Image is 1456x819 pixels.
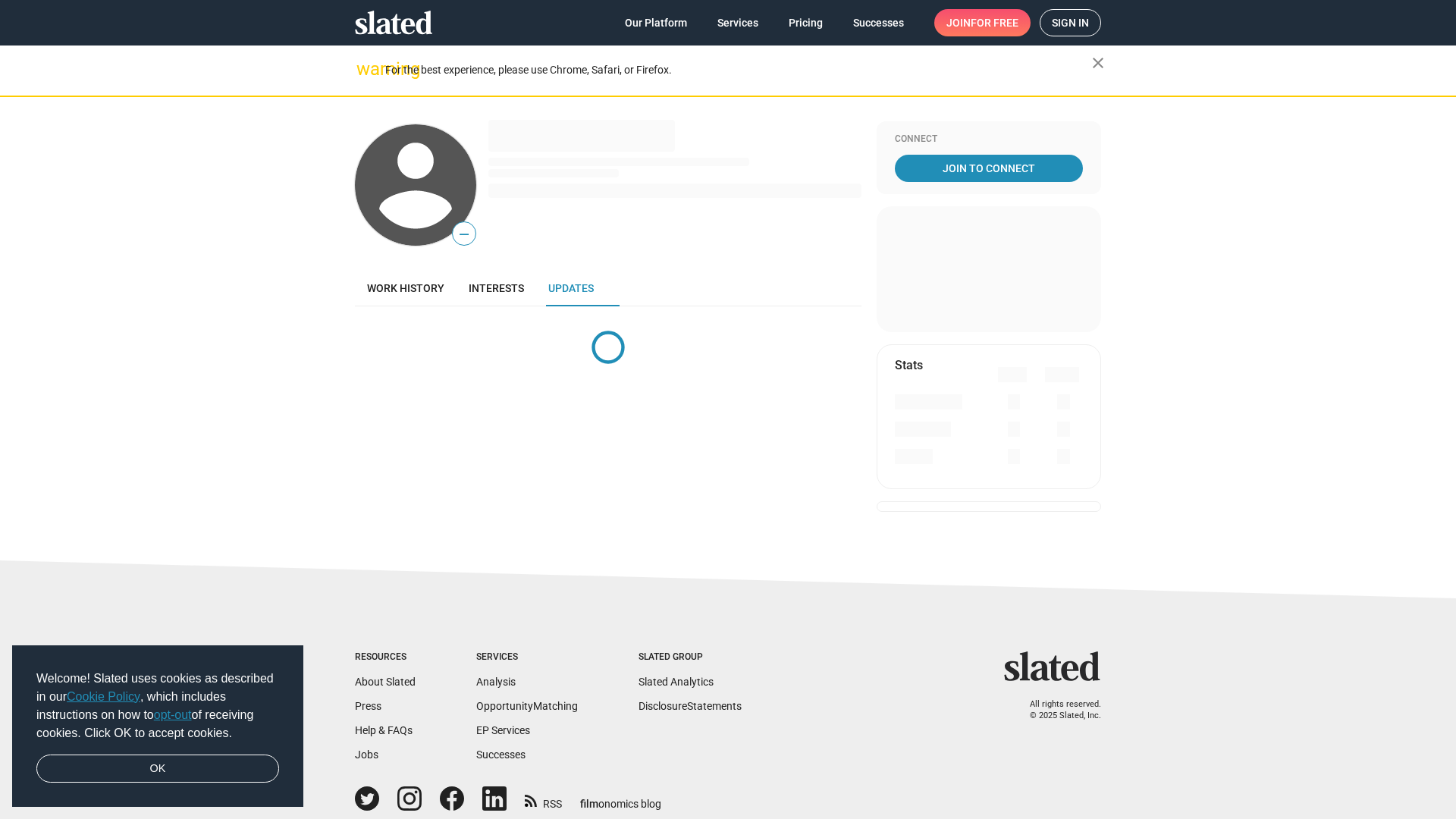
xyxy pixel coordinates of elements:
span: Welcome! Slated uses cookies as described in our , which includes instructions on how to of recei... [36,670,279,742]
a: RSS [525,788,562,811]
span: Services [717,9,758,36]
div: Slated Group [639,651,742,664]
a: Analysis [476,676,516,688]
span: Updates [548,282,594,294]
p: All rights reserved. © 2025 Slated, Inc. [1014,699,1101,721]
a: EP Services [476,724,530,736]
a: Help & FAQs [355,724,413,736]
span: Successes [853,9,904,36]
a: Services [705,9,770,36]
a: Successes [476,748,526,761]
div: Services [476,651,578,664]
mat-icon: close [1089,54,1107,72]
a: Join To Connect [895,155,1083,182]
span: Sign in [1052,10,1089,36]
a: Interests [457,270,536,306]
span: Join [946,9,1018,36]
a: filmonomics blog [580,785,661,811]
a: Press [355,700,381,712]
span: Our Platform [625,9,687,36]
div: Connect [895,133,1083,146]
span: Join To Connect [898,155,1080,182]
span: Interests [469,282,524,294]
a: Jobs [355,748,378,761]
span: film [580,798,598,810]
a: OpportunityMatching [476,700,578,712]
a: About Slated [355,676,416,688]
a: Pricing [777,9,835,36]
div: Resources [355,651,416,664]
a: Cookie Policy [67,690,140,703]
mat-card-title: Stats [895,357,923,373]
span: for free [971,9,1018,36]
a: Successes [841,9,916,36]
a: Work history [355,270,457,306]
a: Updates [536,270,606,306]
a: dismiss cookie message [36,755,279,783]
a: DisclosureStatements [639,700,742,712]
span: — [453,224,475,244]
mat-icon: warning [356,60,375,78]
a: Joinfor free [934,9,1031,36]
div: cookieconsent [12,645,303,808]
div: For the best experience, please use Chrome, Safari, or Firefox. [385,60,1092,80]
a: Our Platform [613,9,699,36]
span: Work history [367,282,444,294]
a: Slated Analytics [639,676,714,688]
a: opt-out [154,708,192,721]
span: Pricing [789,9,823,36]
a: Sign in [1040,9,1101,36]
